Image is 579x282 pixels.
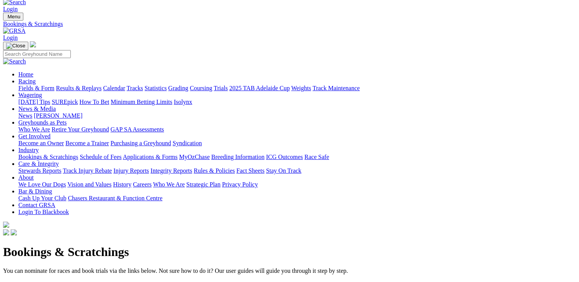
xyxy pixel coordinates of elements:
[8,14,20,19] span: Menu
[222,181,258,188] a: Privacy Policy
[18,147,39,153] a: Industry
[211,154,264,160] a: Breeding Information
[150,167,192,174] a: Integrity Reports
[186,181,220,188] a: Strategic Plan
[18,209,69,215] a: Login To Blackbook
[304,154,329,160] a: Race Safe
[3,21,576,28] a: Bookings & Scratchings
[18,174,34,181] a: About
[18,140,64,146] a: Become an Owner
[18,99,50,105] a: [DATE] Tips
[214,85,228,91] a: Trials
[34,112,82,119] a: [PERSON_NAME]
[3,267,576,274] p: You can nominate for races and book trials via the links below. Not sure how to do it? Our user g...
[65,140,109,146] a: Become a Trainer
[52,126,109,133] a: Retire Your Greyhound
[133,181,152,188] a: Careers
[18,160,59,167] a: Care & Integrity
[80,154,121,160] a: Schedule of Fees
[111,140,171,146] a: Purchasing a Greyhound
[18,188,52,194] a: Bar & Dining
[18,85,576,92] div: Racing
[18,202,55,208] a: Contact GRSA
[18,126,50,133] a: Who We Are
[168,85,188,91] a: Grading
[3,34,18,41] a: Login
[236,167,264,174] a: Fact Sheets
[266,154,303,160] a: ICG Outcomes
[18,119,67,126] a: Greyhounds as Pets
[123,154,178,160] a: Applications & Forms
[80,99,109,105] a: How To Bet
[6,43,25,49] img: Close
[266,167,301,174] a: Stay On Track
[190,85,212,91] a: Coursing
[18,126,576,133] div: Greyhounds as Pets
[291,85,311,91] a: Weights
[18,105,56,112] a: News & Media
[3,245,576,259] h1: Bookings & Scratchings
[18,78,36,84] a: Racing
[127,85,143,91] a: Tracks
[18,167,61,174] a: Stewards Reports
[145,85,167,91] a: Statistics
[18,112,576,119] div: News & Media
[111,126,164,133] a: GAP SA Assessments
[11,229,17,235] img: twitter.svg
[18,99,576,105] div: Wagering
[229,85,290,91] a: 2025 TAB Adelaide Cup
[3,13,23,21] button: Toggle navigation
[52,99,78,105] a: SUREpick
[18,112,32,119] a: News
[3,6,18,12] a: Login
[313,85,360,91] a: Track Maintenance
[18,154,576,160] div: Industry
[3,42,28,50] button: Toggle navigation
[174,99,192,105] a: Isolynx
[18,167,576,174] div: Care & Integrity
[18,195,66,201] a: Cash Up Your Club
[111,99,172,105] a: Minimum Betting Limits
[3,50,71,58] input: Search
[30,41,36,47] img: logo-grsa-white.png
[68,195,162,201] a: Chasers Restaurant & Function Centre
[18,140,576,147] div: Get Involved
[18,85,54,91] a: Fields & Form
[173,140,202,146] a: Syndication
[3,58,26,65] img: Search
[194,167,235,174] a: Rules & Policies
[3,222,9,228] img: logo-grsa-white.png
[179,154,210,160] a: MyOzChase
[18,195,576,202] div: Bar & Dining
[18,181,66,188] a: We Love Our Dogs
[18,92,42,98] a: Wagering
[113,181,131,188] a: History
[18,71,33,78] a: Home
[67,181,111,188] a: Vision and Values
[103,85,125,91] a: Calendar
[18,181,576,188] div: About
[56,85,101,91] a: Results & Replays
[113,167,149,174] a: Injury Reports
[63,167,112,174] a: Track Injury Rebate
[153,181,185,188] a: Who We Are
[3,229,9,235] img: facebook.svg
[3,28,26,34] img: GRSA
[18,133,51,139] a: Get Involved
[18,154,78,160] a: Bookings & Scratchings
